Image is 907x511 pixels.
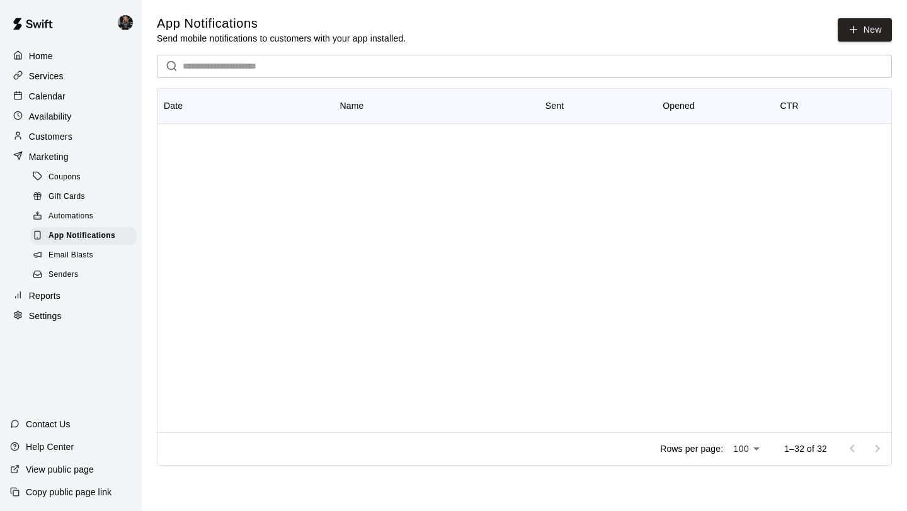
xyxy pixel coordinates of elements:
[29,70,64,82] p: Services
[48,269,79,281] span: Senders
[10,67,132,86] a: Services
[30,227,142,246] a: App Notifications
[663,88,695,123] div: Opened
[784,442,827,455] p: 1–32 of 32
[30,266,142,285] a: Senders
[118,15,133,30] img: Lauren Acker
[728,440,764,458] div: 100
[10,127,132,146] a: Customers
[157,15,406,32] h5: App Notifications
[29,110,72,123] p: Availability
[30,208,137,225] div: Automations
[10,107,132,126] a: Availability
[157,32,406,45] p: Send mobile notifications to customers with your app installed.
[30,247,137,264] div: Email Blasts
[10,306,132,325] a: Settings
[48,210,93,223] span: Automations
[48,191,85,203] span: Gift Cards
[10,286,132,305] a: Reports
[545,88,564,123] div: Sent
[30,266,137,284] div: Senders
[10,87,132,106] a: Calendar
[30,227,137,245] div: App Notifications
[660,442,723,455] p: Rows per page:
[48,230,115,242] span: App Notifications
[774,88,891,123] div: CTR
[10,147,132,166] a: Marketing
[48,171,81,184] span: Coupons
[29,289,60,302] p: Reports
[10,47,132,65] a: Home
[48,249,93,262] span: Email Blasts
[340,88,364,123] div: Name
[157,88,334,123] div: Date
[26,463,94,476] p: View public page
[30,207,142,227] a: Automations
[29,130,72,143] p: Customers
[29,150,69,163] p: Marketing
[29,50,53,62] p: Home
[164,88,183,123] div: Date
[26,418,71,430] p: Contact Us
[26,441,74,453] p: Help Center
[539,88,656,123] div: Sent
[30,167,142,187] a: Coupons
[30,169,137,186] div: Coupons
[334,88,539,123] div: Name
[656,88,773,123] div: Opened
[30,246,142,266] a: Email Blasts
[29,310,62,322] p: Settings
[30,188,137,206] div: Gift Cards
[115,10,142,35] div: Lauren Acker
[29,90,66,103] p: Calendar
[780,88,799,123] div: CTR
[30,187,142,206] a: Gift Cards
[26,486,111,498] p: Copy public page link
[838,18,892,42] a: New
